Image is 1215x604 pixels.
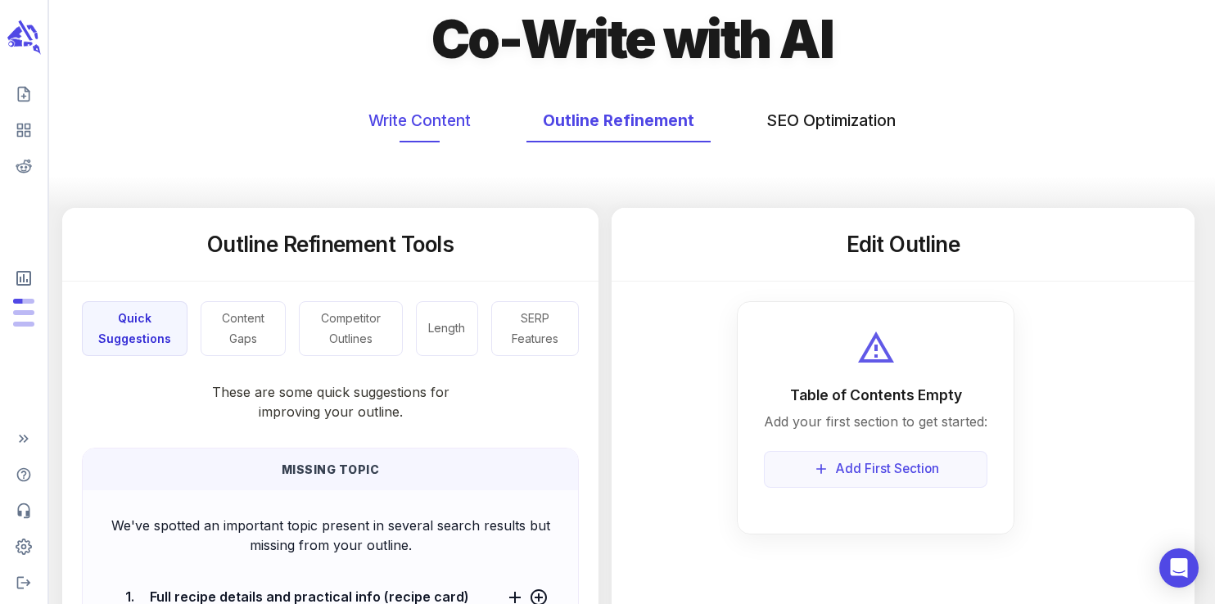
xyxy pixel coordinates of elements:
p: Missing Topic [96,461,565,478]
p: These are some quick suggestions for improving your outline. [82,356,579,448]
button: Quick Suggestions [82,301,187,356]
span: Contact Support [7,496,41,525]
span: Adjust your account settings [7,532,41,561]
p: Add your first section to get started: [764,412,987,431]
button: SEO Optimization [750,99,912,142]
div: Open Intercom Messenger [1159,548,1199,588]
span: Expand Sidebar [7,424,41,453]
h5: Outline Refinement Tools [207,230,454,259]
span: View Subscription & Usage [7,262,41,295]
span: Output Tokens: 0 of 400,000 monthly tokens used. These limits are based on the last model you use... [13,310,34,315]
button: Length [416,301,479,356]
span: Help Center [7,460,41,489]
span: View your content dashboard [7,115,41,145]
h5: Table of Contents Empty [764,385,987,405]
span: Input Tokens: 0 of 2,000,000 monthly tokens used. These limits are based on the last model you us... [13,322,34,327]
button: Competitor Outlines [299,301,403,356]
button: SERP Features [491,301,579,356]
span: Logout [7,568,41,597]
span: Create new content [7,79,41,109]
p: We've spotted an important topic present in several search results but missing from your outline. [109,516,552,555]
span: Add First Section [836,460,939,479]
h5: Edit Outline [847,230,960,259]
span: Posts: 11 of 25 monthly posts used [13,299,34,304]
button: Write Content [352,99,487,142]
button: Content Gaps [201,301,285,356]
h1: Co-Write with AI [431,5,833,73]
button: Outline Refinement [526,99,711,142]
span: View your Reddit Intelligence add-on dashboard [7,151,41,181]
